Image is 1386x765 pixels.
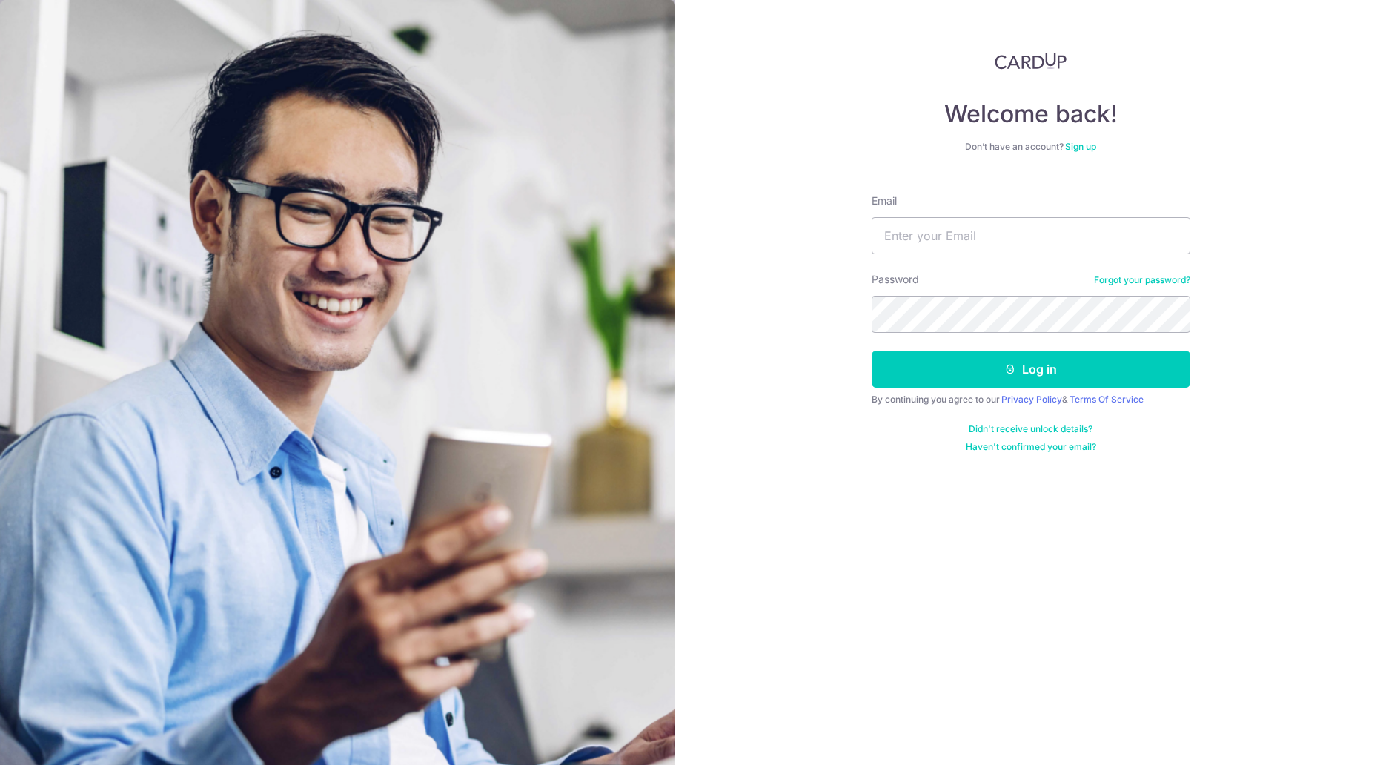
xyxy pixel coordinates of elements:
div: By continuing you agree to our & [872,394,1190,405]
a: Privacy Policy [1001,394,1062,405]
div: Don’t have an account? [872,141,1190,153]
img: CardUp Logo [995,52,1067,70]
a: Forgot your password? [1094,274,1190,286]
label: Password [872,272,919,287]
h4: Welcome back! [872,99,1190,129]
a: Terms Of Service [1070,394,1144,405]
a: Sign up [1065,141,1096,152]
a: Didn't receive unlock details? [969,423,1092,435]
button: Log in [872,351,1190,388]
input: Enter your Email [872,217,1190,254]
a: Haven't confirmed your email? [966,441,1096,453]
label: Email [872,193,897,208]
